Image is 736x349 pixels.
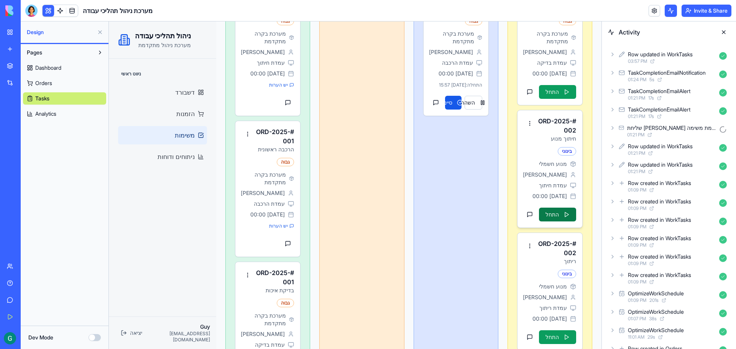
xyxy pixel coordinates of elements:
[628,179,691,187] div: Row created in WorkTasks
[66,109,86,118] span: משימות
[628,253,691,261] div: Row created in WorkTasks
[424,48,458,56] span: [DATE] 00:00
[627,124,716,132] div: שליחת [PERSON_NAME] בהשלמת משימה
[6,305,36,318] button: יציאה
[35,110,56,118] span: Analytics
[9,46,98,59] div: ניווט ראשי
[9,126,98,144] a: ניתוחים ודוחות
[168,136,185,145] div: גבוה
[430,186,467,200] button: התחל
[628,51,693,58] div: Row updated in WorkTasks
[628,95,645,101] span: 01:21 PM
[628,169,645,175] span: 01:21 PM
[628,187,646,193] span: 01:09 PM
[145,265,186,273] p: בדיקת איכות
[415,149,458,157] span: [PERSON_NAME]
[427,95,467,113] h4: # ORD-2025-002
[628,161,693,169] div: Row updated in WorkTasks
[430,261,458,269] span: מנוע חשמלי
[133,61,185,67] div: יש הערות
[430,160,458,168] span: עמדת חיתוך
[628,316,646,322] span: 01:07 PM
[23,108,106,120] a: Analytics
[141,189,176,197] span: [DATE] 00:00
[9,105,98,123] a: משימות
[23,46,94,59] button: Pages
[628,113,645,120] span: 01:21 PM
[628,224,646,230] span: 01:09 PM
[330,48,364,56] span: [DATE] 00:00
[415,272,458,280] span: [PERSON_NAME]
[427,113,467,121] p: חיתוך מנוע
[23,77,106,89] a: Orders
[628,308,684,316] div: OptimizeWorkSchedule
[168,277,185,286] div: גבוה
[628,326,684,334] div: OptimizeWorkSchedule
[133,168,176,175] span: [PERSON_NAME]
[36,301,101,309] p: Guy
[628,198,691,205] div: Row created in WorkTasks
[35,64,61,72] span: Dashboard
[648,113,654,120] span: 17 s
[36,309,101,321] p: [EMAIL_ADDRESS][DOMAIN_NAME]
[133,149,177,165] span: מערכת בקרה מתקדמת
[133,202,185,208] div: יש הערות
[336,74,353,88] button: סיים
[26,9,82,20] h2: ניהול תהליכי עבודה
[628,297,646,303] span: 01:09 PM
[321,61,373,67] div: התחלה: [DATE] 15:57
[4,332,16,344] img: ACg8ocJ9KwVV3x5a9XIP9IwbY5uMndypQLaBNiQi05g5NyTJ4uccxg=s96-c
[430,139,458,146] span: מנוע חשמלי
[49,131,86,140] span: ניתוחים ודוחות
[628,106,690,113] div: TaskCompletionEmailAlert
[619,28,713,37] span: Activity
[23,92,106,105] a: Tasks
[648,95,654,101] span: 17 s
[449,248,467,257] div: בינוני
[145,179,176,186] span: עמדת הרכבה
[133,8,177,24] span: מערכת בקרה מתקדמת
[35,95,49,102] span: Tasks
[628,87,690,95] div: TaskCompletionEmailAlert
[145,247,186,265] h4: # ORD-2025-001
[649,316,657,322] span: 38 s
[628,334,644,340] span: 11:01 AM
[628,234,691,242] div: Row created in WorkTasks
[133,290,177,306] span: מערכת בקרה מתקדמת
[628,261,646,267] span: 01:09 PM
[628,271,691,279] div: Row created in WorkTasks
[415,8,459,24] span: מערכת בקרה מתקדמת
[145,106,186,124] h4: # ORD-2025-001
[427,218,467,236] h4: # ORD-2025-002
[356,74,373,88] button: השהה
[628,69,706,77] div: TaskCompletionEmailNotification
[628,150,645,156] span: 01:21 PM
[424,171,458,179] span: [DATE] 00:00
[682,5,731,17] button: Invite & Share
[26,20,82,28] p: מערכת ניהול מתקדמת
[83,6,153,15] span: מערכת ניהול תהליכי עבודה
[628,77,646,83] span: 01:24 PM
[628,242,646,248] span: 01:09 PM
[133,309,176,316] span: [PERSON_NAME]
[35,79,52,87] span: Orders
[628,279,646,285] span: 01:09 PM
[649,297,659,303] span: 201 s
[647,334,655,340] span: 29 s
[23,62,106,74] a: Dashboard
[146,320,176,327] span: עמדת בדיקה
[333,38,364,45] span: עמדת הרכבה
[5,5,53,16] img: logo
[628,205,646,211] span: 01:09 PM
[628,216,691,224] div: Row created in WorkTasks
[449,126,467,134] div: בינוני
[27,49,42,56] span: Pages
[430,309,467,323] button: התחל
[321,8,365,24] span: מערכת בקרה מתקדמת
[627,132,644,138] span: 01:21 PM
[628,143,693,150] div: Row updated in WorkTasks
[430,64,467,77] button: התחל
[628,58,647,64] span: 03:57 PM
[28,334,53,341] label: Dev Mode
[66,66,86,75] span: דשבורד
